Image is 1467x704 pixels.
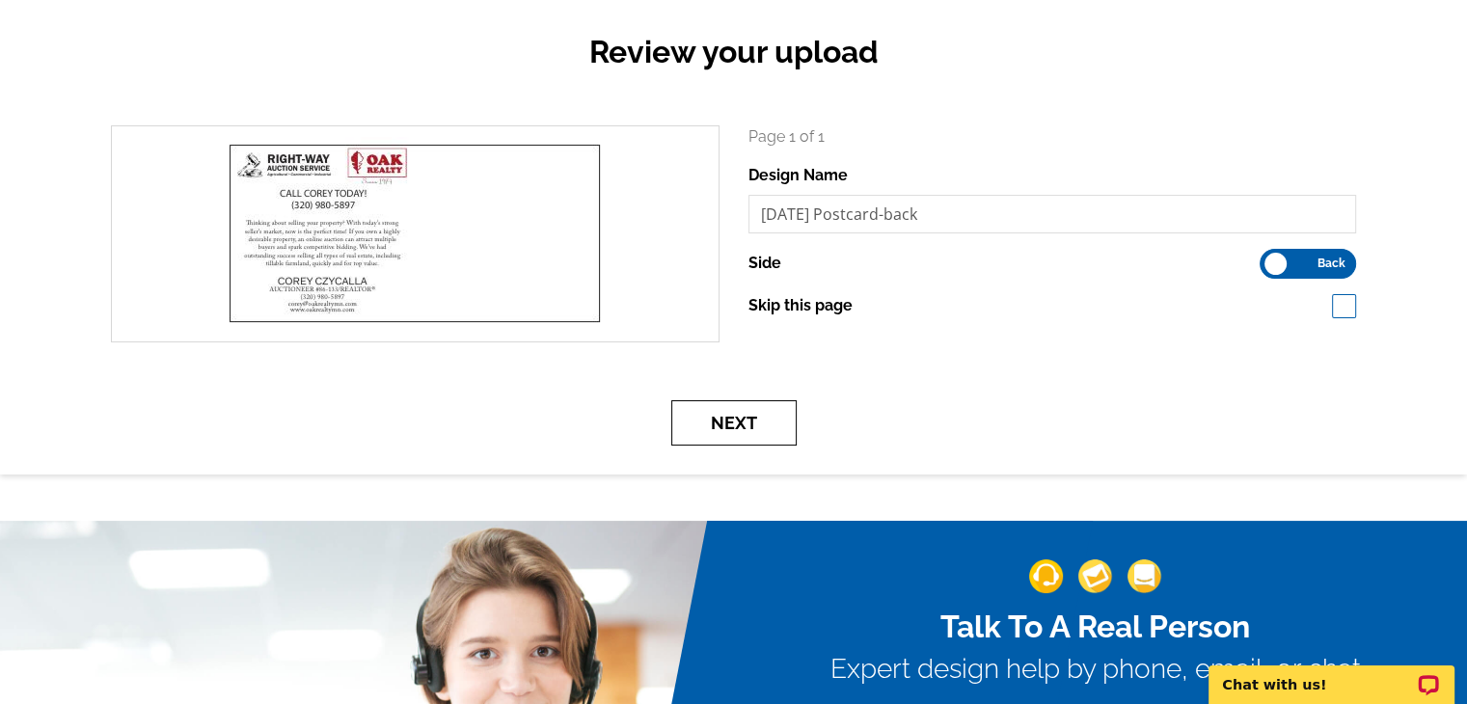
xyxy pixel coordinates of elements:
[1318,258,1345,268] span: Back
[748,294,853,317] label: Skip this page
[748,164,848,187] label: Design Name
[830,653,1361,686] h3: Expert design help by phone, email, or chat
[1078,559,1112,593] img: support-img-2.png
[830,609,1361,645] h2: Talk To A Real Person
[748,195,1357,233] input: File Name
[1196,643,1467,704] iframe: LiveChat chat widget
[671,400,797,446] button: Next
[1127,559,1161,593] img: support-img-3_1.png
[1029,559,1063,593] img: support-img-1.png
[748,252,781,275] label: Side
[96,34,1371,70] h2: Review your upload
[748,125,1357,149] p: Page 1 of 1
